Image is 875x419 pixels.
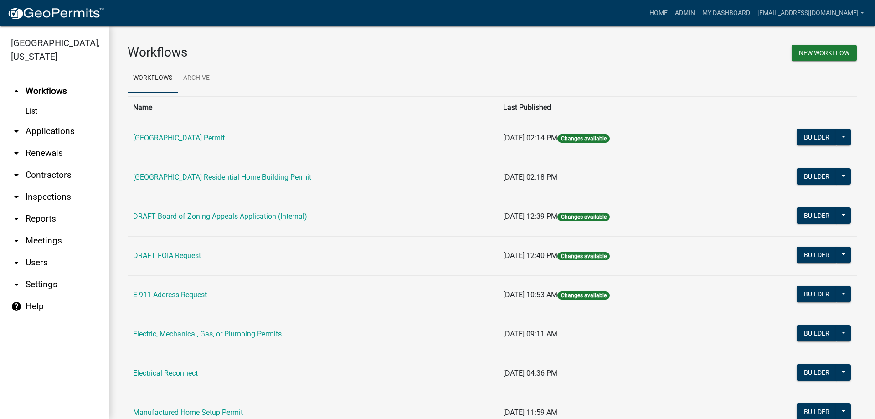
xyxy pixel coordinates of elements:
span: Changes available [557,252,609,260]
button: New Workflow [792,45,857,61]
i: arrow_drop_up [11,86,22,97]
i: arrow_drop_down [11,148,22,159]
a: Admin [671,5,699,22]
button: Builder [797,364,837,381]
a: Manufactured Home Setup Permit [133,408,243,417]
a: Electric, Mechanical, Gas, or Plumbing Permits [133,330,282,338]
span: [DATE] 11:59 AM [503,408,557,417]
i: help [11,301,22,312]
span: [DATE] 02:18 PM [503,173,557,181]
button: Builder [797,325,837,341]
a: Home [646,5,671,22]
button: Builder [797,247,837,263]
i: arrow_drop_down [11,126,22,137]
i: arrow_drop_down [11,191,22,202]
th: Name [128,96,498,119]
th: Last Published [498,96,727,119]
span: Changes available [557,213,609,221]
button: Builder [797,129,837,145]
span: [DATE] 09:11 AM [503,330,557,338]
button: Builder [797,168,837,185]
span: [DATE] 04:36 PM [503,369,557,378]
span: Changes available [557,134,609,143]
i: arrow_drop_down [11,213,22,224]
span: [DATE] 12:40 PM [503,251,557,260]
a: [GEOGRAPHIC_DATA] Residential Home Building Permit [133,173,311,181]
a: [EMAIL_ADDRESS][DOMAIN_NAME] [754,5,868,22]
a: Workflows [128,64,178,93]
a: Archive [178,64,215,93]
button: Builder [797,207,837,224]
i: arrow_drop_down [11,279,22,290]
a: DRAFT FOIA Request [133,251,201,260]
a: My Dashboard [699,5,754,22]
span: Changes available [557,291,609,300]
i: arrow_drop_down [11,257,22,268]
h3: Workflows [128,45,485,60]
button: Builder [797,286,837,302]
span: [DATE] 02:14 PM [503,134,557,142]
i: arrow_drop_down [11,170,22,181]
a: Electrical Reconnect [133,369,198,378]
span: [DATE] 10:53 AM [503,290,557,299]
a: DRAFT Board of Zoning Appeals Application (Internal) [133,212,307,221]
i: arrow_drop_down [11,235,22,246]
a: [GEOGRAPHIC_DATA] Permit [133,134,225,142]
a: E-911 Address Request [133,290,207,299]
span: [DATE] 12:39 PM [503,212,557,221]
